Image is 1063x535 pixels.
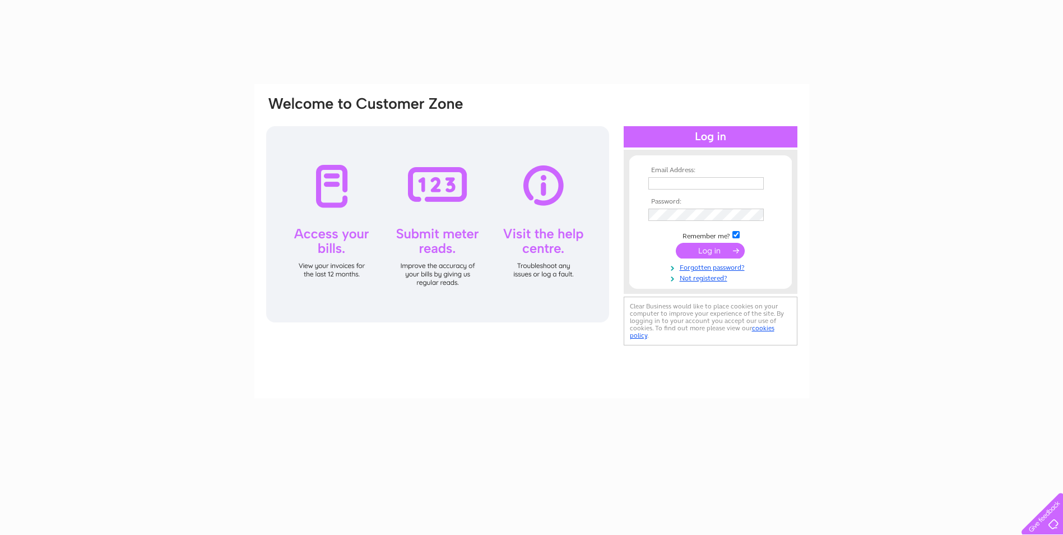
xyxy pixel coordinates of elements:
[624,297,797,345] div: Clear Business would like to place cookies on your computer to improve your experience of the sit...
[676,243,745,259] input: Submit
[646,198,776,206] th: Password:
[648,261,776,272] a: Forgotten password?
[646,229,776,241] td: Remember me?
[630,324,774,339] a: cookies policy
[648,272,776,283] a: Not registered?
[646,167,776,174] th: Email Address:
